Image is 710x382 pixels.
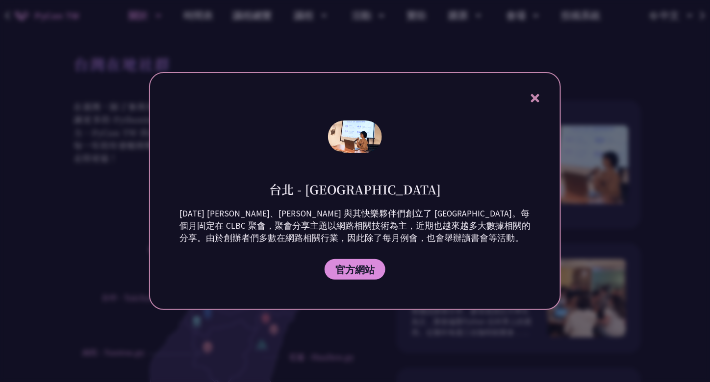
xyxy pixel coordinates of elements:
[179,208,531,244] p: [DATE] [PERSON_NAME]、[PERSON_NAME] 與其快樂夥伴們創立了 [GEOGRAPHIC_DATA]。每個月固定在 CLBC 聚會，聚會分享主題以網路相關技術為主，近期...
[335,263,375,276] span: 官方網站
[325,259,385,280] a: 官方網站
[269,181,441,198] h1: 台北 - [GEOGRAPHIC_DATA]
[328,120,382,153] img: photo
